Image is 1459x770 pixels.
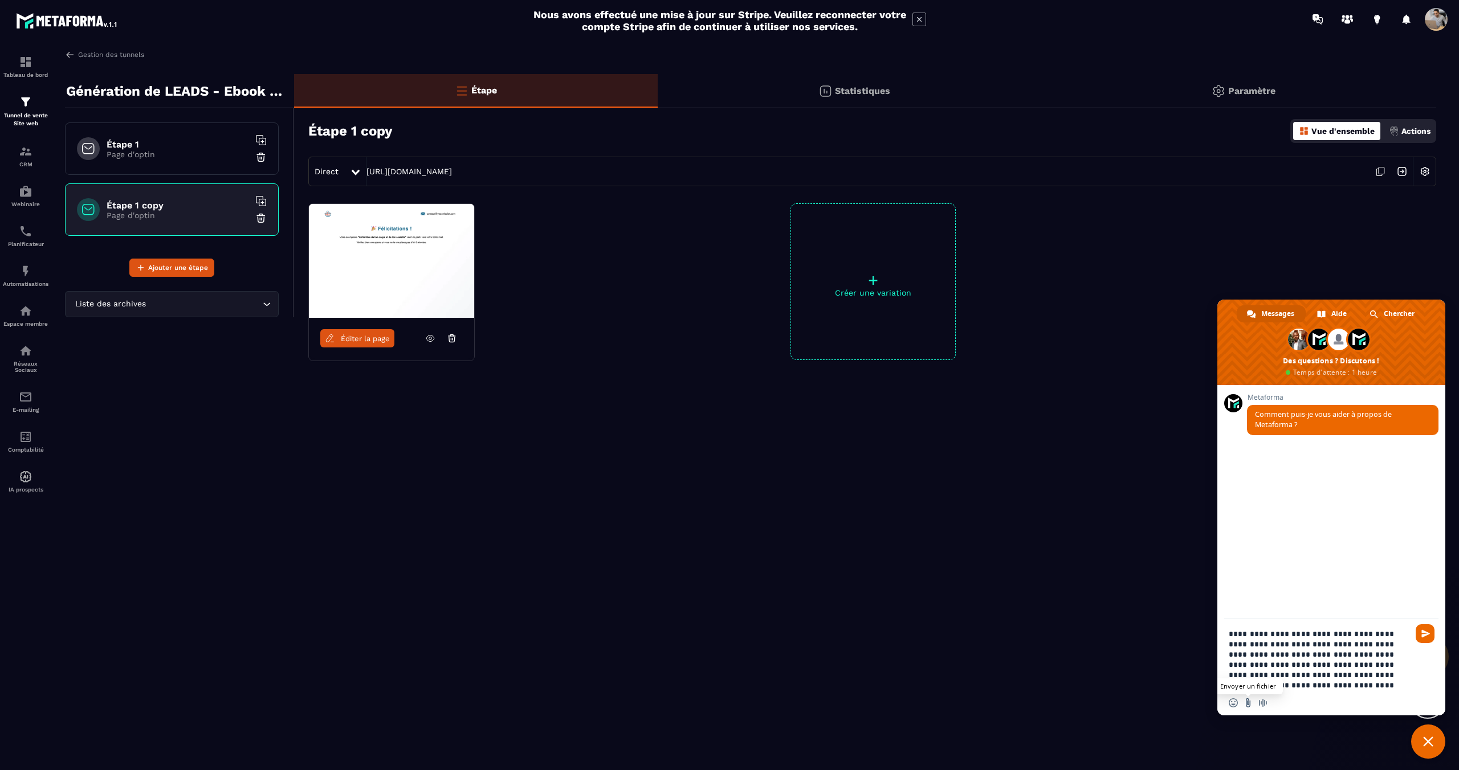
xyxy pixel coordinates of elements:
img: stats.20deebd0.svg [818,84,832,98]
a: Éditer la page [320,329,394,347]
p: Créer une variation [791,288,955,297]
p: Comptabilité [3,447,48,453]
p: Paramètre [1228,85,1275,96]
h6: Étape 1 copy [107,200,249,211]
p: Vue d'ensemble [1311,126,1375,136]
img: accountant [19,430,32,444]
a: formationformationTableau de bord [3,47,48,87]
img: automations [19,304,32,318]
img: automations [19,185,32,198]
span: Chercher [1384,305,1415,322]
p: Étape [471,85,497,96]
p: Réseaux Sociaux [3,361,48,373]
p: Page d'optin [107,211,249,220]
a: schedulerschedulerPlanificateur [3,216,48,256]
p: Webinaire [3,201,48,207]
div: Messages [1237,305,1306,322]
span: Messages [1261,305,1294,322]
img: email [19,390,32,404]
img: formation [19,145,32,158]
button: Ajouter une étape [129,259,214,277]
a: automationsautomationsEspace membre [3,296,48,335]
img: scheduler [19,224,32,238]
img: formation [19,55,32,69]
div: Aide [1307,305,1358,322]
a: automationsautomationsWebinaire [3,176,48,216]
img: arrow [65,50,75,60]
a: formationformationCRM [3,136,48,176]
img: automations [19,264,32,278]
p: Tunnel de vente Site web [3,112,48,128]
p: Tableau de bord [3,72,48,78]
img: social-network [19,344,32,358]
img: bars-o.4a397970.svg [455,84,468,97]
img: logo [16,10,119,31]
img: setting-w.858f3a88.svg [1414,161,1436,182]
p: Génération de LEADS - Ebook PERTE DE POIDS [66,80,286,103]
img: dashboard-orange.40269519.svg [1299,126,1309,136]
p: Espace membre [3,321,48,327]
p: Statistiques [835,85,890,96]
p: Planificateur [3,241,48,247]
img: setting-gr.5f69749f.svg [1212,84,1225,98]
a: Gestion des tunnels [65,50,144,60]
span: Direct [315,167,339,176]
p: IA prospects [3,486,48,493]
img: formation [19,95,32,109]
img: automations [19,470,32,484]
div: Search for option [65,291,279,317]
a: social-networksocial-networkRéseaux Sociaux [3,335,48,382]
h2: Nous avons effectué une mise à jour sur Stripe. Veuillez reconnecter votre compte Stripe afin de ... [533,9,907,32]
a: [URL][DOMAIN_NAME] [366,167,452,176]
span: Message audio [1258,698,1268,707]
span: Comment puis-je vous aider à propos de Metaforma ? [1255,409,1392,429]
p: Page d'optin [107,150,249,159]
span: Liste des archives [72,298,148,310]
span: Metaforma [1247,394,1438,402]
img: trash [255,212,267,224]
span: Envoyer [1416,624,1434,643]
div: Chercher [1359,305,1426,322]
p: CRM [3,161,48,167]
h3: Étape 1 copy [308,123,393,139]
span: Éditer la page [341,334,390,343]
a: formationformationTunnel de vente Site web [3,87,48,136]
img: arrow-next.bcc2205e.svg [1391,161,1413,182]
span: Envoyer un fichier [1244,698,1253,707]
h6: Étape 1 [107,139,249,150]
span: Insérer un emoji [1229,698,1238,707]
p: + [791,272,955,288]
img: image [309,204,474,318]
img: actions.d6e523a2.png [1389,126,1399,136]
input: Search for option [148,298,260,310]
p: Automatisations [3,281,48,287]
a: emailemailE-mailing [3,382,48,421]
p: Actions [1401,126,1431,136]
img: trash [255,151,267,163]
a: accountantaccountantComptabilité [3,421,48,461]
a: automationsautomationsAutomatisations [3,256,48,296]
span: Aide [1331,305,1347,322]
textarea: Entrez votre message... [1229,629,1409,690]
p: E-mailing [3,407,48,413]
span: Ajouter une étape [148,262,208,273]
div: Fermer le chat [1411,724,1445,759]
